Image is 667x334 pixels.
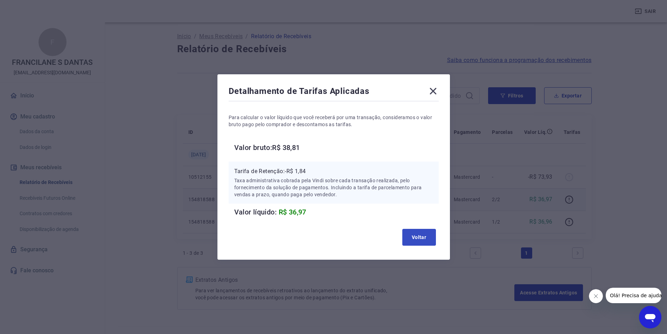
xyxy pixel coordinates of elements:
p: Para calcular o valor líquido que você receberá por uma transação, consideramos o valor bruto pag... [229,114,439,128]
div: Detalhamento de Tarifas Aplicadas [229,86,439,100]
p: Taxa administrativa cobrada pela Vindi sobre cada transação realizada, pelo fornecimento da soluç... [234,177,433,198]
iframe: Mensagem da empresa [606,288,661,303]
h6: Valor líquido: [234,206,439,218]
iframe: Botão para abrir a janela de mensagens [639,306,661,328]
button: Voltar [402,229,436,246]
span: Olá! Precisa de ajuda? [4,5,59,11]
span: R$ 36,97 [279,208,306,216]
h6: Valor bruto: R$ 38,81 [234,142,439,153]
iframe: Fechar mensagem [589,289,603,303]
p: Tarifa de Retenção: -R$ 1,84 [234,167,433,176]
